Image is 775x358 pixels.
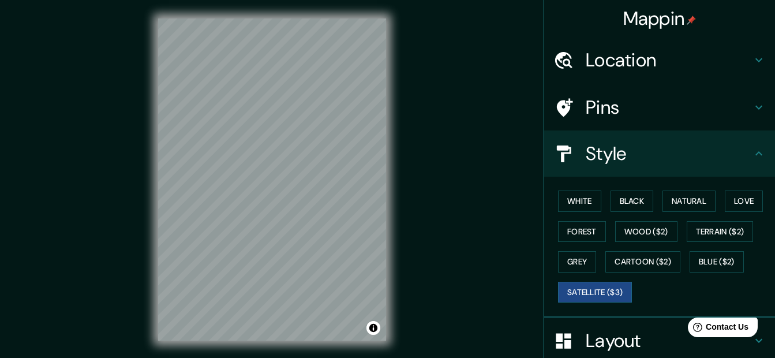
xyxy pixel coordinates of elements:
[586,329,752,352] h4: Layout
[725,191,763,212] button: Love
[544,130,775,177] div: Style
[690,251,744,273] button: Blue ($2)
[558,282,632,303] button: Satellite ($3)
[586,49,752,72] h4: Location
[615,221,677,243] button: Wood ($2)
[558,191,601,212] button: White
[672,313,762,345] iframe: Help widget launcher
[605,251,680,273] button: Cartoon ($2)
[158,18,386,341] canvas: Map
[544,37,775,83] div: Location
[611,191,654,212] button: Black
[687,221,754,243] button: Terrain ($2)
[687,16,696,25] img: pin-icon.png
[586,96,752,119] h4: Pins
[366,321,380,335] button: Toggle attribution
[662,191,716,212] button: Natural
[558,221,606,243] button: Forest
[623,7,697,30] h4: Mappin
[586,142,752,165] h4: Style
[544,84,775,130] div: Pins
[558,251,596,273] button: Grey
